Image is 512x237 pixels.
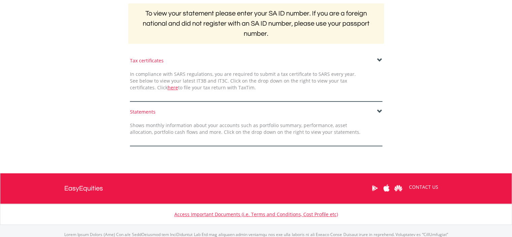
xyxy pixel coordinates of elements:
h2: To view your statement please enter your SA ID number. If you are a foreign national and did not ... [128,3,384,44]
a: Google Play [369,178,381,199]
a: here [168,84,178,91]
span: Click to file your tax return with TaxTim. [157,84,256,91]
div: Tax certificates [130,57,382,64]
a: EasyEquities [64,173,103,204]
div: Shows monthly information about your accounts such as portfolio summary, performance, asset alloc... [125,122,366,136]
div: Statements [130,109,382,115]
span: In compliance with SARS regulations, you are required to submit a tax certificate to SARS every y... [130,71,356,91]
a: Huawei [392,178,404,199]
a: CONTACT US [404,178,443,197]
a: Apple [381,178,392,199]
a: Access Important Documents (i.e. Terms and Conditions, Cost Profile etc) [174,211,338,217]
